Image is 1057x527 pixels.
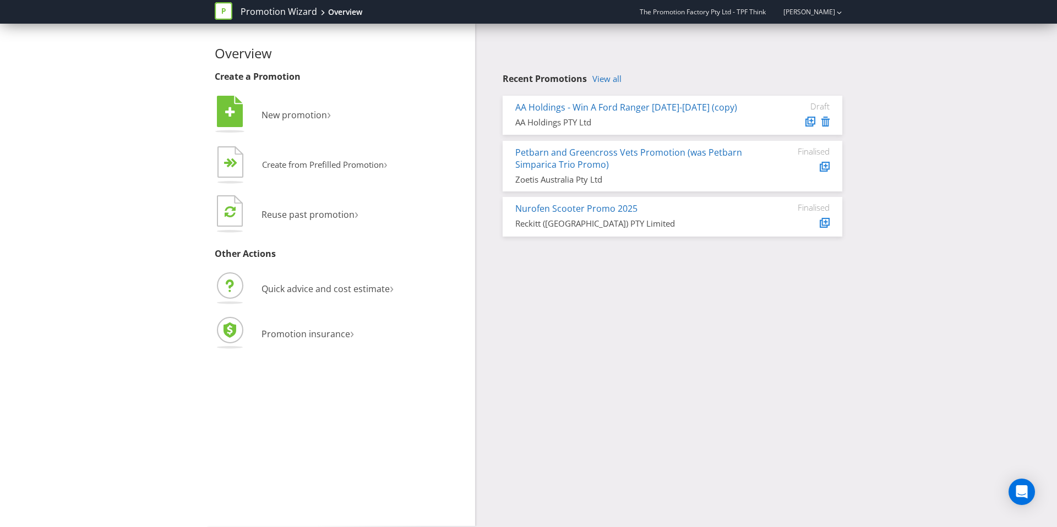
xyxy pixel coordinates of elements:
[355,204,358,222] span: ›
[390,278,394,297] span: ›
[215,46,467,61] h2: Overview
[215,283,394,295] a: Quick advice and cost estimate›
[215,328,354,340] a: Promotion insurance›
[231,158,238,168] tspan: 
[764,202,830,212] div: Finalised
[225,106,235,118] tspan: 
[328,7,362,18] div: Overview
[515,146,742,171] a: Petbarn and Greencross Vets Promotion (was Petbarn Simparica Trio Promo)
[261,328,350,340] span: Promotion insurance
[262,159,384,170] span: Create from Prefilled Promotion
[515,218,747,229] div: Reckitt ([GEOGRAPHIC_DATA]) PTY Limited
[515,202,638,215] a: Nurofen Scooter Promo 2025
[350,323,354,342] span: ›
[327,105,331,123] span: ›
[515,174,747,185] div: Zoetis Australia Pty Ltd
[640,7,766,17] span: The Promotion Factory Pty Ltd - TPF Think
[503,73,587,85] span: Recent Promotions
[592,74,622,84] a: View all
[764,146,830,156] div: Finalised
[261,208,355,221] span: Reuse past promotion
[225,205,236,218] tspan: 
[215,144,388,188] button: Create from Prefilled Promotion›
[764,101,830,111] div: Draft
[384,155,388,172] span: ›
[215,249,467,259] h3: Other Actions
[261,283,390,295] span: Quick advice and cost estimate
[215,72,467,82] h3: Create a Promotion
[241,6,317,18] a: Promotion Wizard
[515,117,747,128] div: AA Holdings PTY Ltd
[1009,479,1035,505] div: Open Intercom Messenger
[515,101,737,113] a: AA Holdings - Win A Ford Ranger [DATE]-[DATE] (copy)
[261,109,327,121] span: New promotion
[772,7,835,17] a: [PERSON_NAME]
